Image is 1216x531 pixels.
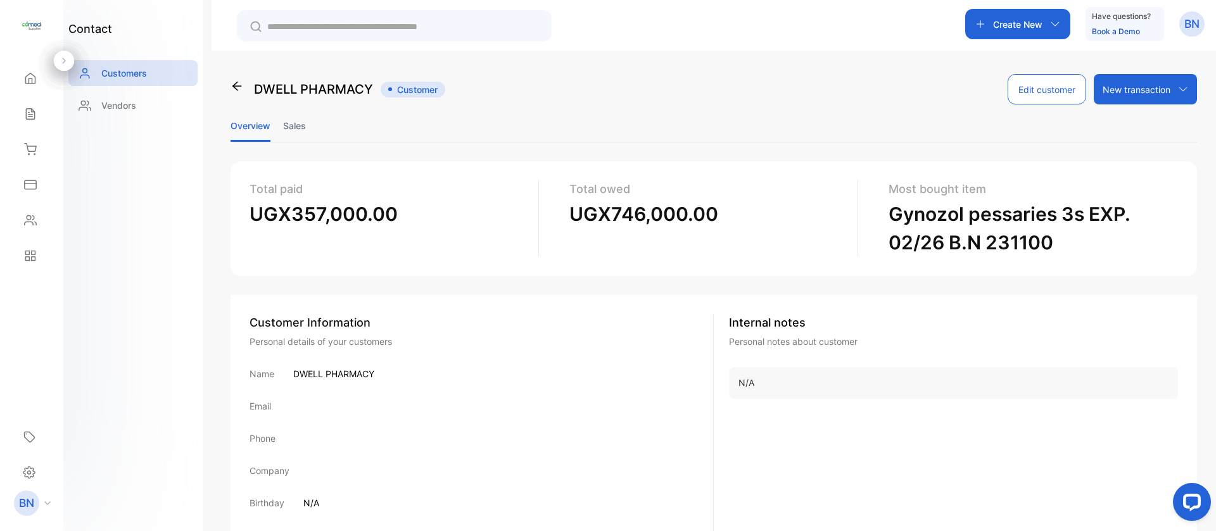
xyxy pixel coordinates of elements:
p: BN [1184,16,1200,32]
p: BN [19,495,34,511]
span: Customer [381,82,445,97]
p: Most bought item [889,180,1168,197]
p: New transaction [1103,83,1170,96]
p: DWELL PHARMACY [293,367,374,380]
div: Customer Information [250,314,713,331]
p: Gynozol pessaries 3s EXP. 02/26 B.N 231100 [889,200,1168,257]
p: DWELL PHARMACY [254,80,373,99]
p: Customers [101,66,147,80]
iframe: LiveChat chat widget [1163,478,1216,531]
h1: contact [68,20,112,37]
button: BN [1179,9,1205,39]
p: Vendors [101,99,136,112]
button: Edit customer [1008,74,1086,104]
p: Email [250,399,271,413]
p: Total owed [569,180,848,197]
a: Vendors [68,92,198,118]
li: Overview [231,109,270,142]
a: Customers [68,60,198,86]
p: N/A [303,496,319,509]
span: UGX746,000.00 [569,203,718,225]
p: Personal notes about customer [729,335,1178,348]
p: Name [250,367,274,380]
p: N/A [738,377,1168,389]
p: Internal notes [729,314,1178,331]
p: Create New [993,18,1042,31]
p: Birthday [250,496,284,509]
div: Personal details of your customers [250,335,713,348]
span: UGX357,000.00 [250,203,398,225]
img: logo [22,16,41,35]
li: Sales [283,109,306,142]
p: Total paid [250,180,528,197]
a: Book a Demo [1092,27,1140,36]
button: Create New [965,9,1070,39]
p: Phone [250,432,275,445]
p: Have questions? [1092,10,1151,23]
p: Company [250,464,289,477]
